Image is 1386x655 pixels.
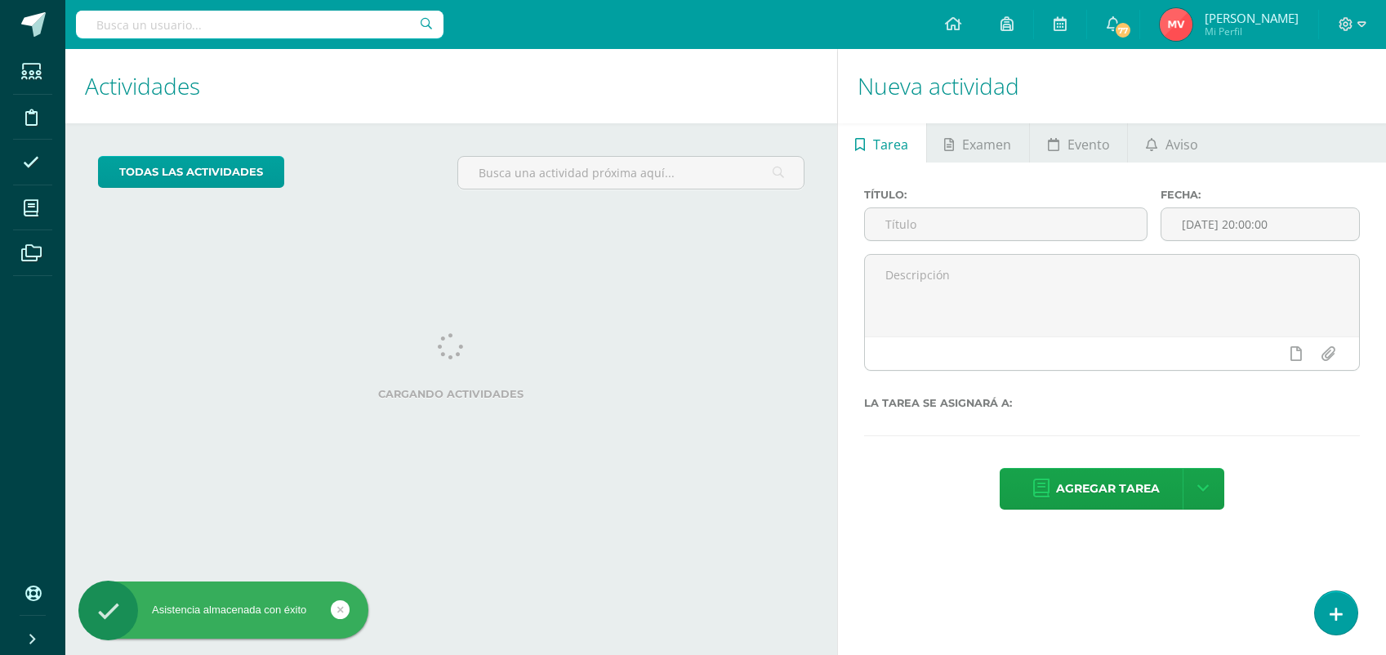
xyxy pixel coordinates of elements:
a: todas las Actividades [98,156,284,188]
a: Aviso [1128,123,1215,163]
input: Busca un usuario... [76,11,443,38]
span: Evento [1067,125,1110,164]
input: Busca una actividad próxima aquí... [458,157,803,189]
span: Aviso [1165,125,1198,164]
span: 77 [1113,21,1131,39]
span: [PERSON_NAME] [1205,10,1299,26]
span: Tarea [873,125,908,164]
label: La tarea se asignará a: [864,397,1360,409]
a: Evento [1030,123,1127,163]
a: Examen [927,123,1029,163]
label: Título: [864,189,1148,201]
input: Título [865,208,1148,240]
img: d633705d2caf26de73db2f10b60e18e1.png [1160,8,1192,41]
span: Agregar tarea [1056,469,1160,509]
h1: Actividades [85,49,818,123]
label: Cargando actividades [98,388,804,400]
a: Tarea [838,123,926,163]
span: Examen [962,125,1011,164]
label: Fecha: [1161,189,1360,201]
h1: Nueva actividad [858,49,1366,123]
span: Mi Perfil [1205,25,1299,38]
input: Fecha de entrega [1161,208,1359,240]
div: Asistencia almacenada con éxito [78,603,368,617]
